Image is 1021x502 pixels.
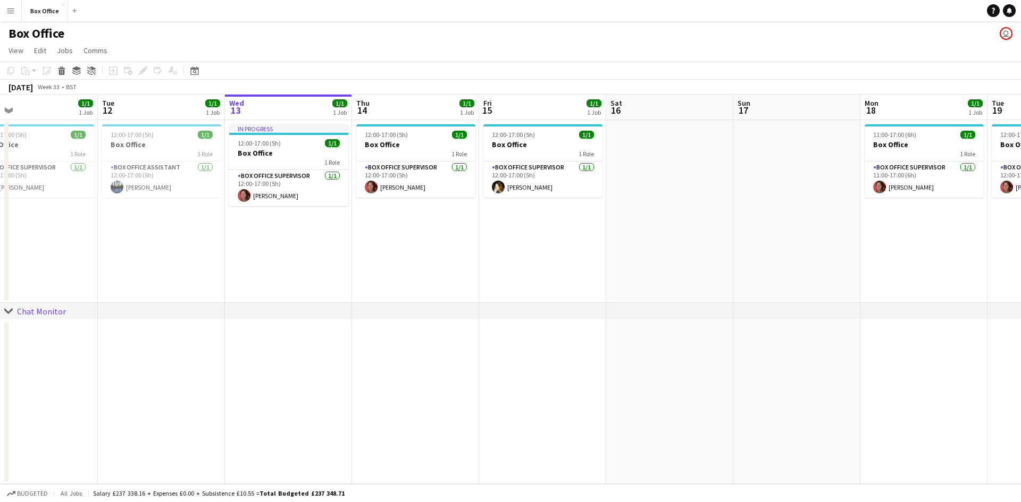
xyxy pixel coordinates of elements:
[5,488,49,499] button: Budgeted
[93,489,345,497] div: Salary £237 338.16 + Expenses £0.00 + Subsistence £10.55 =
[4,44,28,57] a: View
[66,83,77,91] div: BST
[58,489,84,497] span: All jobs
[1000,27,1012,40] app-user-avatar: Millie Haldane
[260,489,345,497] span: Total Budgeted £237 348.71
[35,83,62,91] span: Week 33
[9,46,23,55] span: View
[53,44,77,57] a: Jobs
[30,44,51,57] a: Edit
[57,46,73,55] span: Jobs
[9,82,33,92] div: [DATE]
[17,490,48,497] span: Budgeted
[83,46,107,55] span: Comms
[34,46,46,55] span: Edit
[79,44,112,57] a: Comms
[9,25,64,41] h1: Box Office
[22,1,68,21] button: Box Office
[17,306,66,317] div: Chat Monitor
